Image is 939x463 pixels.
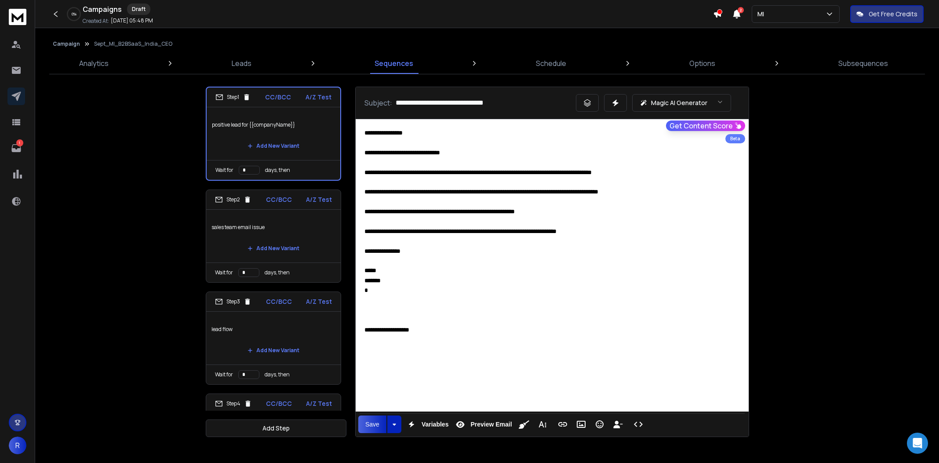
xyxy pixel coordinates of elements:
span: Preview Email [469,421,513,428]
button: Add Step [206,419,346,437]
button: R [9,437,26,454]
span: 2 [738,7,744,13]
p: CC/BCC [266,399,292,408]
p: sales team email issue [211,215,335,240]
p: A/Z Test [306,297,332,306]
p: Magic AI Generator [651,98,707,107]
p: 1 [16,139,23,146]
p: CC/BCC [266,195,292,204]
p: Subsequences [838,58,888,69]
p: Sept_MI_B2BSaaS_India_CEO [94,40,172,47]
p: Subject: [364,98,392,108]
li: Step1CC/BCCA/Z Testpositive lead for {{companyName}}Add New VariantWait fordays, then [206,87,341,181]
button: Add New Variant [240,137,306,155]
button: Variables [403,416,451,433]
li: Step2CC/BCCA/Z Testsales team email issueAdd New VariantWait fordays, then [206,190,341,283]
button: Insert Image (⌘P) [573,416,590,433]
a: 1 [7,139,25,157]
p: CC/BCC [265,93,291,102]
button: Get Content Score [666,120,745,131]
p: Sequences [375,58,413,69]
li: Step3CC/BCCA/Z Testlead flowAdd New VariantWait fordays, then [206,292,341,385]
button: Campaign [53,40,80,47]
p: Options [689,58,715,69]
p: Created At: [83,18,109,25]
div: Draft [127,4,150,15]
div: Step 3 [215,298,251,306]
a: Subsequences [833,53,893,74]
button: Add New Variant [240,342,306,359]
h1: Campaigns [83,4,122,15]
img: logo [9,9,26,25]
p: days, then [265,167,290,174]
button: Get Free Credits [850,5,924,23]
a: Analytics [74,53,114,74]
p: A/Z Test [306,195,332,204]
p: 0 % [72,11,76,17]
div: Open Intercom Messenger [907,433,928,454]
button: Clean HTML [516,416,532,433]
div: Step 2 [215,196,251,204]
p: Wait for [215,269,233,276]
p: [DATE] 05:48 PM [111,17,153,24]
span: Variables [420,421,451,428]
p: A/Z Test [306,399,332,408]
button: Save [358,416,386,433]
p: days, then [265,371,290,378]
button: Magic AI Generator [632,94,731,112]
p: MI [757,10,768,18]
div: Step 1 [215,93,251,101]
p: Wait for [215,167,233,174]
a: Schedule [531,53,571,74]
a: Leads [226,53,257,74]
button: Add New Variant [240,240,306,257]
p: Schedule [536,58,566,69]
div: Beta [725,134,745,143]
p: Get Free Credits [869,10,917,18]
button: More Text [534,416,551,433]
button: Insert Unsubscribe Link [610,416,626,433]
p: Wait for [215,371,233,378]
button: Preview Email [452,416,513,433]
p: CC/BCC [266,297,292,306]
p: A/Z Test [306,93,331,102]
a: Options [684,53,721,74]
div: Step 4 [215,400,252,408]
p: days, then [265,269,290,276]
a: Sequences [369,53,419,74]
p: Leads [232,58,251,69]
p: Analytics [79,58,109,69]
p: positive lead for {{companyName}} [212,113,335,137]
button: Insert Link (⌘K) [554,416,571,433]
p: lead flow [211,317,335,342]
button: Emoticons [591,416,608,433]
button: Code View [630,416,647,433]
